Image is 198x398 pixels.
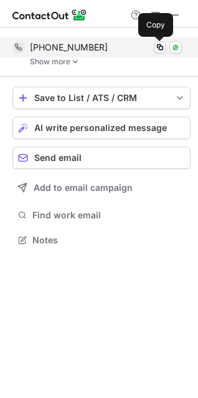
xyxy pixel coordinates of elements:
div: Save to List / ATS / CRM [34,93,169,103]
span: AI write personalized message [34,123,167,133]
span: Send email [34,153,82,163]
img: - [72,57,79,66]
button: save-profile-one-click [12,87,191,109]
span: [PHONE_NUMBER] [30,42,108,53]
span: Notes [32,235,186,246]
button: Notes [12,231,191,249]
button: Find work email [12,206,191,224]
button: Send email [12,147,191,169]
a: Show more [30,57,191,66]
img: Whatsapp [172,44,179,51]
span: Add to email campaign [34,183,133,193]
button: Add to email campaign [12,177,191,199]
span: Find work email [32,210,186,221]
button: AI write personalized message [12,117,191,139]
img: ContactOut v5.3.10 [12,7,87,22]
